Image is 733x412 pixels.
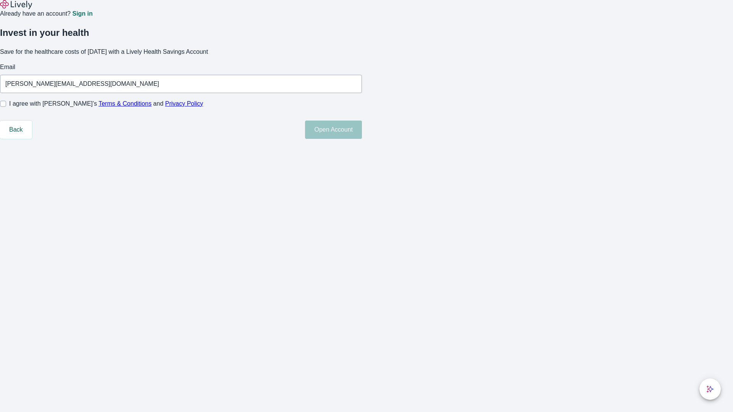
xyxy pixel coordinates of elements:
[9,99,203,108] span: I agree with [PERSON_NAME]’s and
[165,100,203,107] a: Privacy Policy
[699,378,721,400] button: chat
[72,11,92,17] a: Sign in
[98,100,152,107] a: Terms & Conditions
[706,385,714,393] svg: Lively AI Assistant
